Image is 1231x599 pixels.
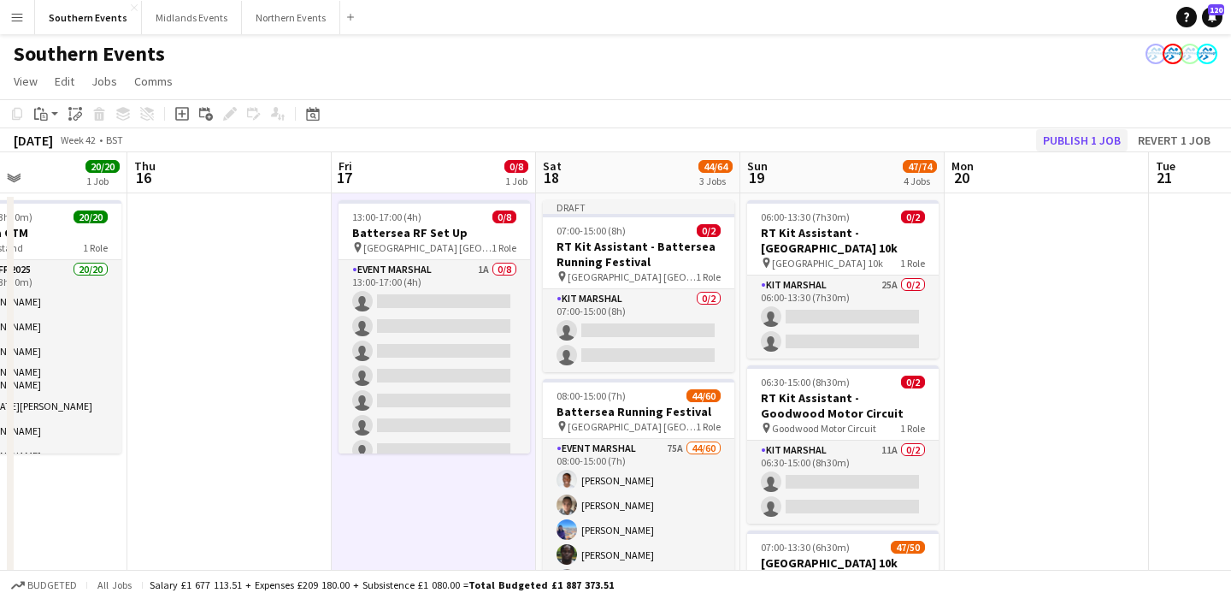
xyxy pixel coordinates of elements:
app-job-card: 06:30-15:00 (8h30m)0/2RT Kit Assistant - Goodwood Motor Circuit Goodwood Motor Circuit1 RoleKit M... [747,365,939,524]
button: Southern Events [35,1,142,34]
span: [GEOGRAPHIC_DATA] [GEOGRAPHIC_DATA] [568,420,696,433]
app-user-avatar: RunThrough Events [1180,44,1200,64]
span: [GEOGRAPHIC_DATA] [GEOGRAPHIC_DATA] [568,270,696,283]
span: Goodwood Motor Circuit [772,422,876,435]
span: 21 [1153,168,1175,187]
span: 47/74 [903,160,937,173]
div: 3 Jobs [699,175,732,187]
a: Edit [48,70,81,92]
a: 120 [1202,7,1222,27]
button: Revert 1 job [1131,129,1217,151]
div: [DATE] [14,132,53,149]
span: 0/2 [901,211,925,223]
span: Fri [339,158,352,174]
span: 47/50 [891,541,925,554]
a: Jobs [85,70,124,92]
button: Budgeted [9,576,80,595]
h3: [GEOGRAPHIC_DATA] 10k [747,555,939,571]
span: 17 [336,168,352,187]
span: Edit [55,74,74,89]
span: Sun [747,158,768,174]
span: 44/64 [698,160,733,173]
span: 08:00-15:00 (7h) [557,389,626,402]
span: All jobs [94,578,135,591]
span: 16 [132,168,156,187]
button: Northern Events [242,1,340,34]
app-job-card: Draft07:00-15:00 (8h)0/2RT Kit Assistant - Battersea Running Festival [GEOGRAPHIC_DATA] [GEOGRAPH... [543,200,734,372]
app-user-avatar: RunThrough Events [1197,44,1217,64]
h1: Southern Events [14,41,165,67]
span: Tue [1156,158,1175,174]
span: 1 Role [696,420,721,433]
span: 20/20 [85,160,120,173]
app-card-role: Kit Marshal25A0/206:00-13:30 (7h30m) [747,276,939,359]
span: 120 [1208,4,1224,15]
span: Budgeted [27,579,77,591]
span: 0/8 [504,160,528,173]
app-user-avatar: RunThrough Events [1146,44,1166,64]
span: 0/2 [697,224,721,237]
span: Comms [134,74,173,89]
span: 19 [745,168,768,187]
span: 07:00-13:30 (6h30m) [761,541,850,554]
app-user-avatar: RunThrough Events [1163,44,1183,64]
a: View [7,70,44,92]
span: Thu [134,158,156,174]
span: 20/20 [74,211,108,223]
span: Sat [543,158,562,174]
div: BST [106,133,123,146]
span: [GEOGRAPHIC_DATA] 10k [772,257,883,270]
span: [GEOGRAPHIC_DATA] [GEOGRAPHIC_DATA] [363,241,492,254]
app-card-role: Kit Marshal11A0/206:30-15:00 (8h30m) [747,441,939,524]
span: 1 Role [83,241,108,254]
span: 44/60 [686,389,721,402]
span: 20 [949,168,974,187]
span: View [14,74,38,89]
h3: RT Kit Assistant - [GEOGRAPHIC_DATA] 10k [747,225,939,256]
span: 0/2 [901,376,925,388]
span: 07:00-15:00 (8h) [557,224,626,237]
h3: Battersea Running Festival [543,404,734,419]
h3: RT Kit Assistant - Battersea Running Festival [543,239,734,270]
div: 1 Job [86,175,119,187]
span: 1 Role [900,422,925,435]
div: 1 Job [505,175,527,187]
span: 06:30-15:00 (8h30m) [761,376,850,388]
span: 06:00-13:30 (7h30m) [761,211,850,223]
button: Publish 1 job [1036,129,1128,151]
span: Total Budgeted £1 887 373.51 [468,578,614,591]
div: Salary £1 677 113.51 + Expenses £209 180.00 + Subsistence £1 080.00 = [150,578,614,591]
h3: Battersea RF Set Up [339,225,530,240]
app-job-card: 13:00-17:00 (4h)0/8Battersea RF Set Up [GEOGRAPHIC_DATA] [GEOGRAPHIC_DATA]1 RoleEvent Marshal1A0/... [339,200,530,454]
div: 4 Jobs [904,175,936,187]
div: Draft [543,200,734,214]
span: Jobs [91,74,117,89]
span: Mon [951,158,974,174]
span: 1 Role [492,241,516,254]
a: Comms [127,70,180,92]
span: 0/8 [492,211,516,223]
span: 13:00-17:00 (4h) [352,211,421,223]
app-job-card: 06:00-13:30 (7h30m)0/2RT Kit Assistant - [GEOGRAPHIC_DATA] 10k [GEOGRAPHIC_DATA] 10k1 RoleKit Mar... [747,200,939,359]
span: 18 [540,168,562,187]
span: 1 Role [696,270,721,283]
h3: RT Kit Assistant - Goodwood Motor Circuit [747,390,939,421]
app-card-role: Event Marshal1A0/813:00-17:00 (4h) [339,260,530,492]
button: Midlands Events [142,1,242,34]
span: 1 Role [900,257,925,270]
app-card-role: Kit Marshal0/207:00-15:00 (8h) [543,289,734,372]
span: Week 42 [56,133,99,146]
